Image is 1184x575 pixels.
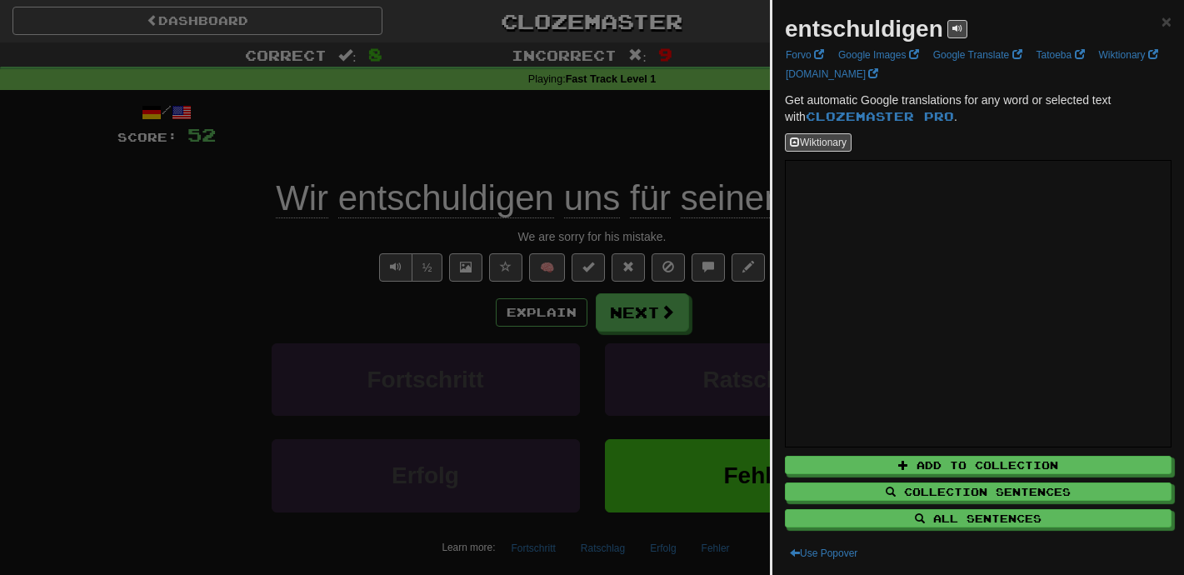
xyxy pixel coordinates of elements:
strong: entschuldigen [785,16,943,42]
button: All Sentences [785,509,1172,527]
button: Use Popover [785,544,862,562]
button: Collection Sentences [785,482,1172,501]
button: Wiktionary [785,133,852,152]
button: Add to Collection [785,456,1172,474]
button: Close [1162,12,1172,30]
a: Google Translate [928,46,1027,64]
p: Get automatic Google translations for any word or selected text with . [785,92,1172,125]
a: Tatoeba [1032,46,1090,64]
a: Wiktionary [1094,46,1163,64]
span: × [1162,12,1172,31]
a: Clozemaster Pro [806,109,954,123]
a: Forvo [781,46,829,64]
a: [DOMAIN_NAME] [781,65,883,83]
a: Google Images [833,46,924,64]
